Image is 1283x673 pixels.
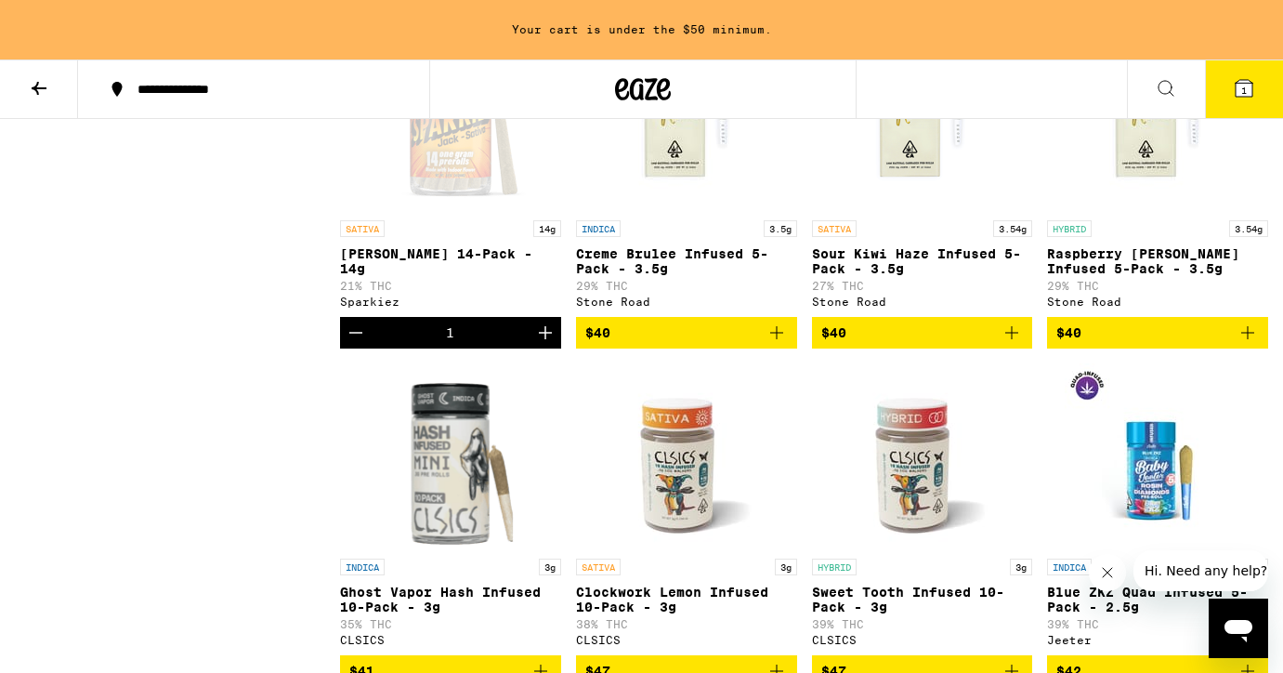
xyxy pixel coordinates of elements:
[764,220,797,237] p: 3.5g
[576,634,797,646] div: CLSICS
[1047,246,1268,276] p: Raspberry [PERSON_NAME] Infused 5-Pack - 3.5g
[340,559,385,575] p: INDICA
[1047,559,1092,575] p: INDICA
[812,220,857,237] p: SATIVA
[812,280,1033,292] p: 27% THC
[812,618,1033,630] p: 39% THC
[1047,280,1268,292] p: 29% THC
[1047,363,1268,655] a: Open page for Blue ZKZ Quad Infused 5-Pack - 2.5g from Jeeter
[576,246,797,276] p: Creme Brulee Infused 5-Pack - 3.5g
[530,317,561,349] button: Increment
[340,25,561,317] a: Open page for Jack 14-Pack - 14g from Sparkiez
[1241,85,1247,96] span: 1
[357,363,543,549] img: CLSICS - Ghost Vapor Hash Infused 10-Pack - 3g
[993,220,1032,237] p: 3.54g
[812,585,1033,614] p: Sweet Tooth Infused 10-Pack - 3g
[812,246,1033,276] p: Sour Kiwi Haze Infused 5-Pack - 3.5g
[340,280,561,292] p: 21% THC
[594,363,779,549] img: CLSICS - Clockwork Lemon Infused 10-Pack - 3g
[1205,60,1283,118] button: 1
[340,246,561,276] p: [PERSON_NAME] 14-Pack - 14g
[1010,559,1032,575] p: 3g
[576,559,621,575] p: SATIVA
[812,559,857,575] p: HYBRID
[539,559,561,575] p: 3g
[1065,363,1250,549] img: Jeeter - Blue ZKZ Quad Infused 5-Pack - 2.5g
[576,25,797,317] a: Open page for Creme Brulee Infused 5-Pack - 3.5g from Stone Road
[340,634,561,646] div: CLSICS
[1209,599,1268,658] iframe: Button to launch messaging window
[812,317,1033,349] button: Add to bag
[1056,325,1081,340] span: $40
[1089,554,1126,591] iframe: Close message
[1047,220,1092,237] p: HYBRID
[1047,296,1268,308] div: Stone Road
[340,363,561,655] a: Open page for Ghost Vapor Hash Infused 10-Pack - 3g from CLSICS
[340,618,561,630] p: 35% THC
[1047,618,1268,630] p: 39% THC
[576,317,797,349] button: Add to bag
[340,296,561,308] div: Sparkiez
[533,220,561,237] p: 14g
[576,585,797,614] p: Clockwork Lemon Infused 10-Pack - 3g
[1229,220,1268,237] p: 3.54g
[576,220,621,237] p: INDICA
[576,280,797,292] p: 29% THC
[1047,585,1268,614] p: Blue ZKZ Quad Infused 5-Pack - 2.5g
[812,25,1033,317] a: Open page for Sour Kiwi Haze Infused 5-Pack - 3.5g from Stone Road
[446,325,454,340] div: 1
[1047,634,1268,646] div: Jeeter
[576,363,797,655] a: Open page for Clockwork Lemon Infused 10-Pack - 3g from CLSICS
[812,363,1033,655] a: Open page for Sweet Tooth Infused 10-Pack - 3g from CLSICS
[1047,317,1268,349] button: Add to bag
[812,296,1033,308] div: Stone Road
[775,559,797,575] p: 3g
[812,634,1033,646] div: CLSICS
[829,363,1015,549] img: CLSICS - Sweet Tooth Infused 10-Pack - 3g
[576,618,797,630] p: 38% THC
[576,296,797,308] div: Stone Road
[340,220,385,237] p: SATIVA
[1047,25,1268,317] a: Open page for Raspberry Runtz Infused 5-Pack - 3.5g from Stone Road
[821,325,846,340] span: $40
[1133,550,1268,591] iframe: Message from company
[585,325,610,340] span: $40
[340,585,561,614] p: Ghost Vapor Hash Infused 10-Pack - 3g
[340,317,372,349] button: Decrement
